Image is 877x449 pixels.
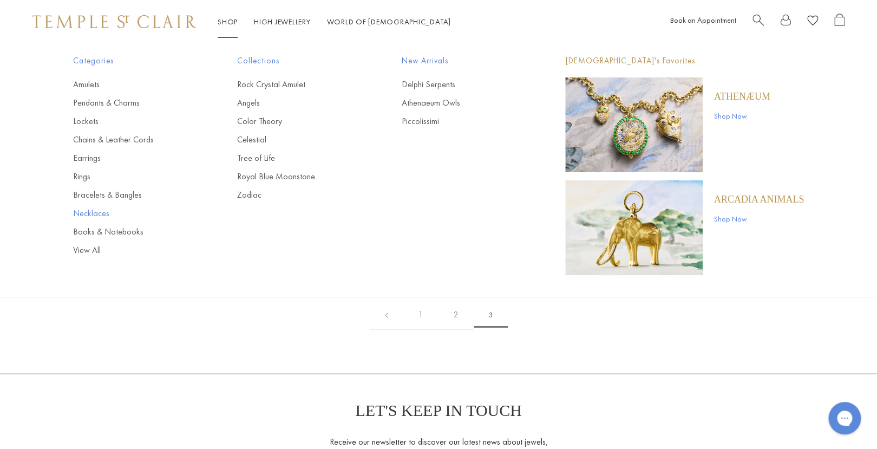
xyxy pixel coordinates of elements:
a: Royal Blue Moonstone [237,171,358,183]
a: High JewelleryHigh Jewellery [254,17,311,27]
a: Book an Appointment [670,15,736,25]
a: Bracelets & Bangles [73,189,194,201]
a: Zodiac [237,189,358,201]
a: Athenaeum Owls [401,97,522,109]
a: Amulets [73,79,194,90]
a: View All [73,244,194,256]
a: 1 [403,300,439,330]
a: 2 [439,300,474,330]
iframe: Gorgias live chat messenger [823,398,866,438]
a: Earrings [73,152,194,164]
a: Books & Notebooks [73,226,194,238]
a: Search [752,14,764,30]
a: Previous page [370,300,403,330]
a: Athenæum [714,90,770,102]
a: Delphi Serpents [401,79,522,90]
a: Rings [73,171,194,183]
a: Shop Now [714,213,804,225]
a: ShopShop [218,17,238,27]
a: View Wishlist [807,14,818,30]
span: Collections [237,54,358,68]
span: Categories [73,54,194,68]
a: Open Shopping Bag [834,14,845,30]
p: [DEMOGRAPHIC_DATA]'s Favorites [565,54,804,68]
a: Piccolissimi [401,115,522,127]
span: New Arrivals [401,54,522,68]
a: ARCADIA ANIMALS [714,193,804,205]
a: World of [DEMOGRAPHIC_DATA]World of [DEMOGRAPHIC_DATA] [327,17,451,27]
nav: Main navigation [218,15,451,29]
a: Necklaces [73,207,194,219]
a: Angels [237,97,358,109]
a: Pendants & Charms [73,97,194,109]
a: Tree of Life [237,152,358,164]
a: Lockets [73,115,194,127]
a: Color Theory [237,115,358,127]
a: Celestial [237,134,358,146]
p: LET'S KEEP IN TOUCH [355,401,521,420]
a: Rock Crystal Amulet [237,79,358,90]
img: Temple St. Clair [32,15,196,28]
a: Chains & Leather Cords [73,134,194,146]
span: 3 [474,303,508,328]
a: Shop Now [714,110,770,122]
